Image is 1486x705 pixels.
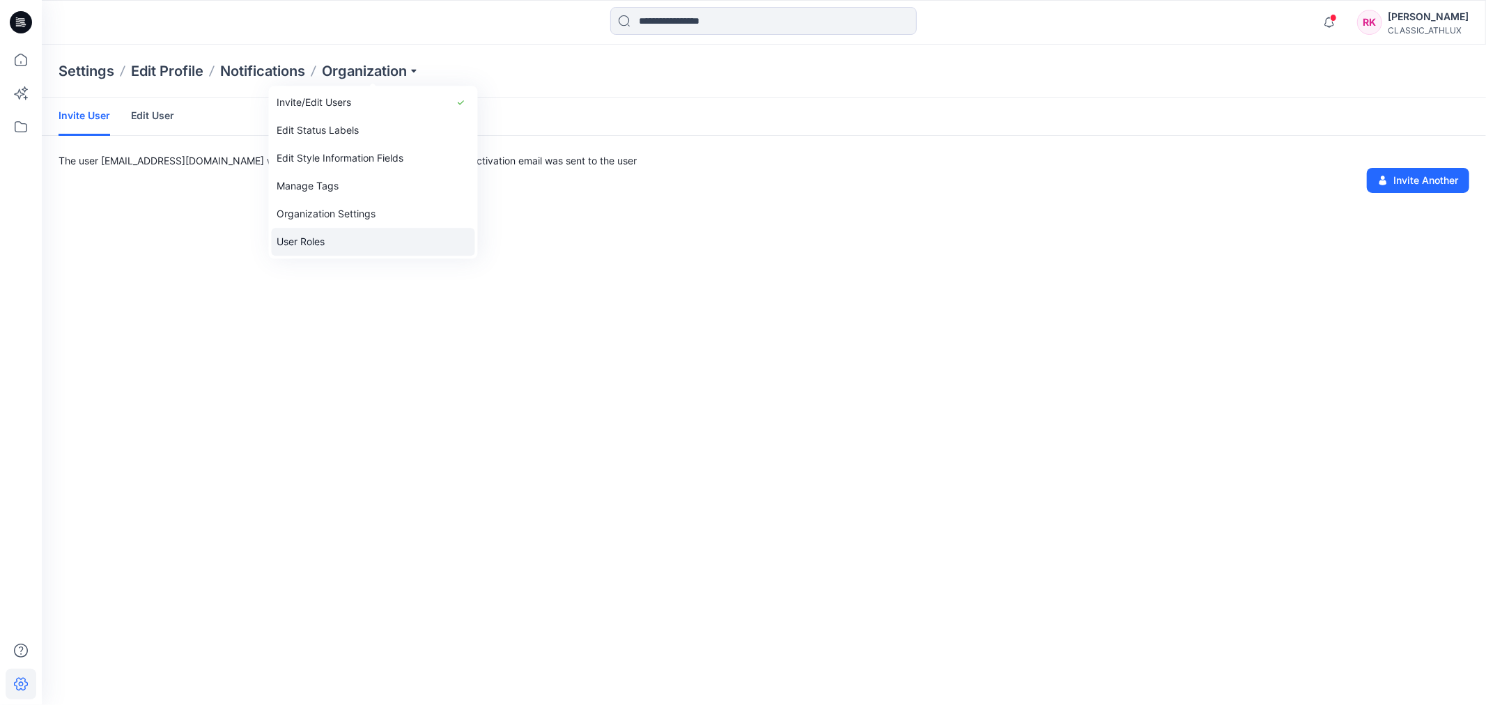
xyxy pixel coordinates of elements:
[59,98,110,136] a: Invite User
[272,144,475,172] a: Edit Style Information Fields
[1367,168,1469,193] button: Invite Another
[272,228,475,256] a: User Roles
[131,98,174,134] a: Edit User
[131,61,203,81] a: Edit Profile
[1388,8,1469,25] div: [PERSON_NAME]
[59,61,114,81] p: Settings
[272,200,475,228] a: Organization Settings
[59,153,1469,168] p: The user [EMAIL_ADDRESS][DOMAIN_NAME] was invited to join this Stylezone site and an activation e...
[1388,25,1469,36] div: CLASSIC_ATHLUX
[272,116,475,144] a: Edit Status Labels
[272,88,475,116] a: Invite/Edit Users
[1357,10,1382,35] div: RK
[272,172,475,200] a: Manage Tags
[220,61,305,81] a: Notifications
